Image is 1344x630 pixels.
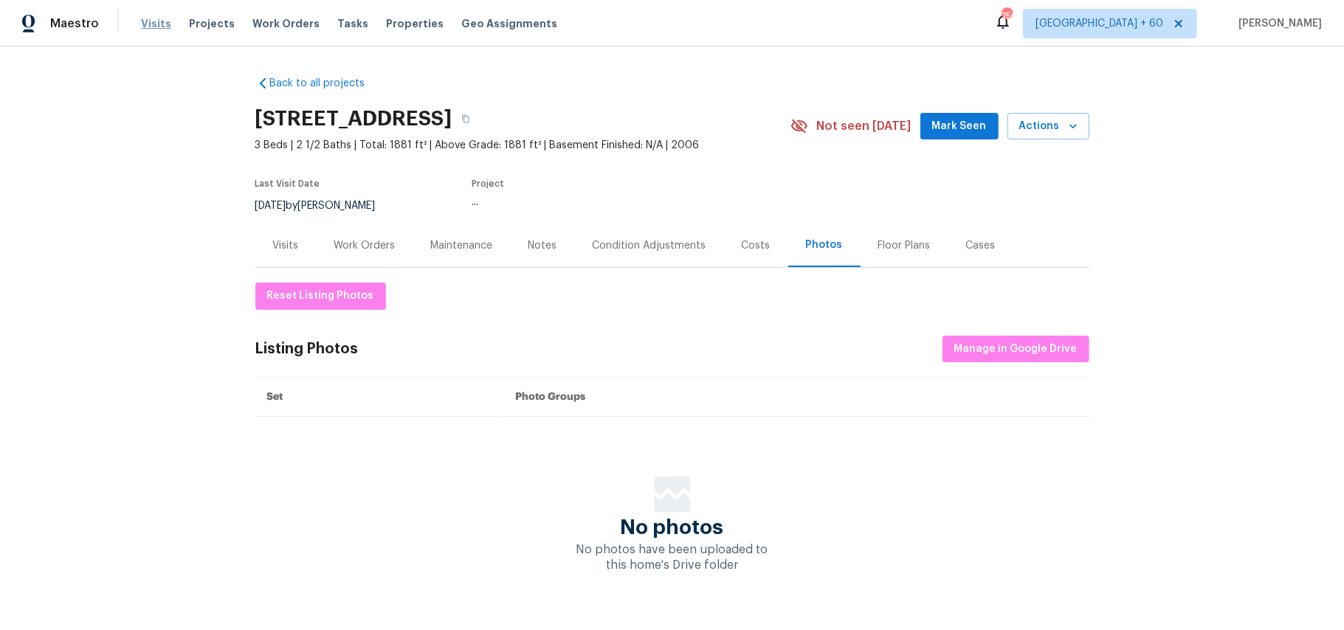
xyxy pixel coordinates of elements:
button: Mark Seen [920,113,999,140]
div: Maintenance [431,238,493,253]
span: Work Orders [252,16,320,31]
span: [GEOGRAPHIC_DATA] + 60 [1035,16,1163,31]
a: Back to all projects [255,76,397,91]
span: Projects [189,16,235,31]
div: Visits [273,238,299,253]
button: Copy Address [452,105,479,132]
div: Cases [966,238,996,253]
div: Notes [528,238,557,253]
span: Tasks [337,18,368,29]
span: [DATE] [255,201,286,211]
div: by [PERSON_NAME] [255,197,393,215]
span: Last Visit Date [255,179,320,188]
h2: [STREET_ADDRESS] [255,111,452,126]
th: Photo Groups [504,378,1089,417]
span: Mark Seen [932,117,987,136]
span: No photos have been uploaded to this home's Drive folder [576,544,768,571]
span: Manage in Google Drive [954,340,1078,359]
span: Actions [1019,117,1078,136]
span: Geo Assignments [461,16,557,31]
div: Listing Photos [255,342,359,356]
span: Maestro [50,16,99,31]
span: Reset Listing Photos [267,287,374,305]
span: Properties [386,16,444,31]
div: 756 [1002,9,1012,24]
div: Work Orders [334,238,396,253]
span: Visits [141,16,171,31]
span: No photos [621,520,724,535]
div: ... [472,197,756,207]
th: Set [255,378,504,417]
div: Floor Plans [878,238,931,253]
button: Reset Listing Photos [255,283,386,310]
div: Costs [742,238,771,253]
span: Not seen [DATE] [817,119,911,134]
button: Manage in Google Drive [942,336,1089,363]
span: [PERSON_NAME] [1233,16,1322,31]
div: Condition Adjustments [593,238,706,253]
span: Project [472,179,505,188]
button: Actions [1007,113,1089,140]
div: Photos [806,238,843,252]
span: 3 Beds | 2 1/2 Baths | Total: 1881 ft² | Above Grade: 1881 ft² | Basement Finished: N/A | 2006 [255,138,790,153]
